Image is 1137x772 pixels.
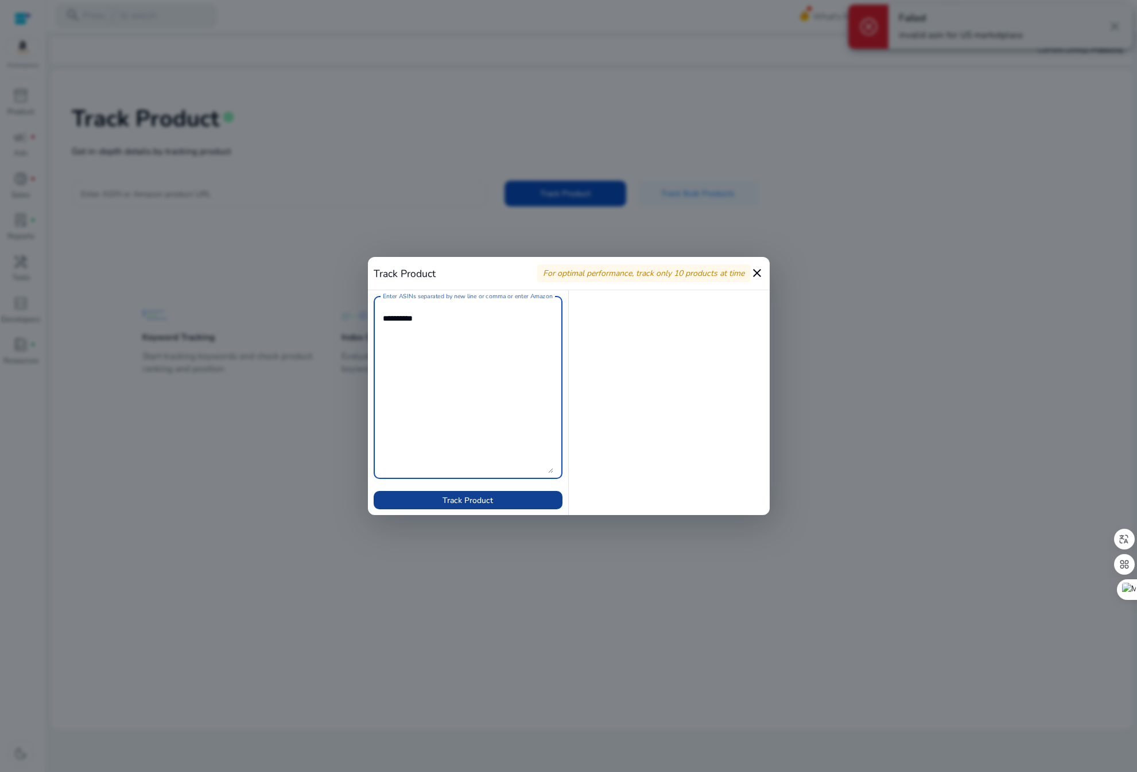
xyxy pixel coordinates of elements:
[374,491,562,509] button: Track Product
[374,268,436,280] h4: Track Product
[443,494,493,506] span: Track Product
[543,268,744,279] span: For optimal performance, track only 10 products at time
[750,266,764,280] mat-icon: close
[383,292,603,300] mat-label: Enter ASINs separated by new line or comma or enter Amazon product page URL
